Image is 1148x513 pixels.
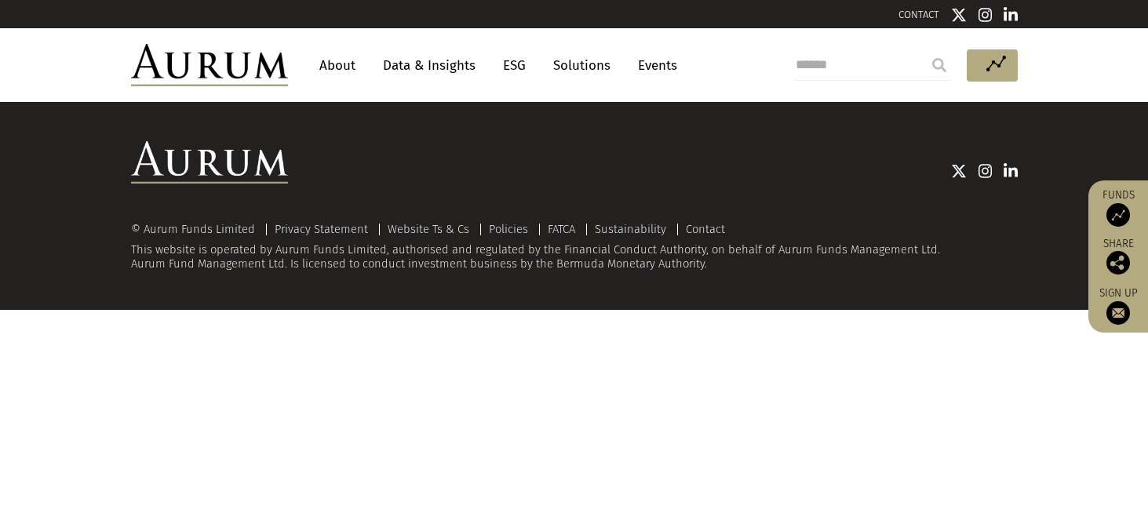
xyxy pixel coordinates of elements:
a: Sign up [1096,286,1140,325]
a: Funds [1096,188,1140,227]
a: Policies [489,222,528,236]
img: Aurum Logo [131,141,288,184]
img: Share this post [1106,251,1130,275]
a: Website Ts & Cs [388,222,469,236]
img: Access Funds [1106,203,1130,227]
a: FATCA [548,222,575,236]
img: Instagram icon [979,163,993,179]
a: CONTACT [898,9,939,20]
a: Sustainability [595,222,666,236]
div: This website is operated by Aurum Funds Limited, authorised and regulated by the Financial Conduc... [131,223,1018,271]
img: Linkedin icon [1004,163,1018,179]
a: Events [630,51,677,80]
a: ESG [495,51,534,80]
a: Data & Insights [375,51,483,80]
img: Twitter icon [951,7,967,23]
img: Sign up to our newsletter [1106,301,1130,325]
img: Linkedin icon [1004,7,1018,23]
a: Contact [686,222,725,236]
img: Instagram icon [979,7,993,23]
input: Submit [924,49,955,81]
a: Privacy Statement [275,222,368,236]
a: Solutions [545,51,618,80]
img: Aurum [131,44,288,86]
a: About [312,51,363,80]
div: Share [1096,238,1140,275]
div: © Aurum Funds Limited [131,224,263,235]
img: Twitter icon [951,163,967,179]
